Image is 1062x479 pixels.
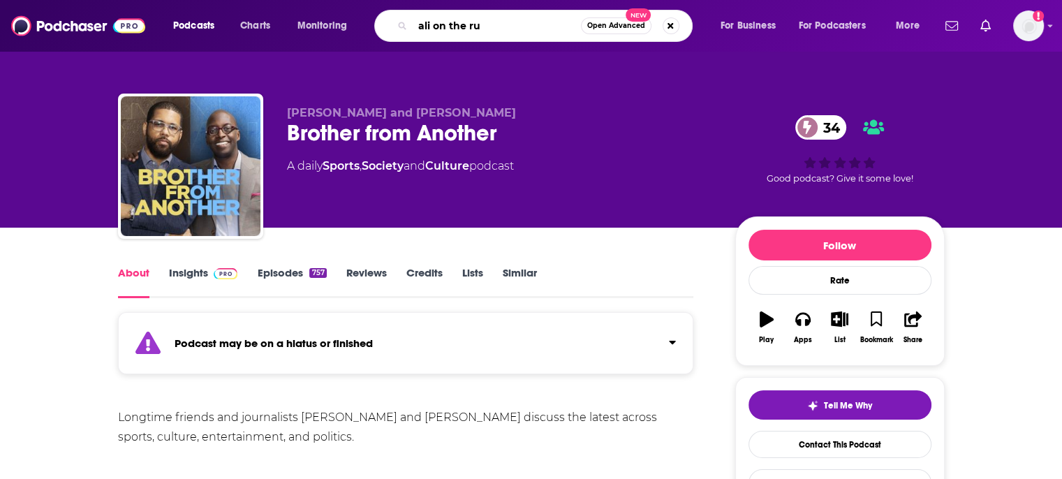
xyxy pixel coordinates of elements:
span: 34 [809,115,847,140]
button: open menu [790,15,886,37]
img: User Profile [1013,10,1044,41]
div: Bookmark [860,336,892,344]
a: Contact This Podcast [748,431,931,458]
button: open menu [288,15,365,37]
span: Tell Me Why [824,400,872,411]
a: About [118,266,149,298]
button: tell me why sparkleTell Me Why [748,390,931,420]
img: tell me why sparkle [807,400,818,411]
img: Podchaser Pro [214,268,238,279]
button: Play [748,302,785,353]
a: Sports [323,159,360,172]
div: Longtime friends and journalists [PERSON_NAME] and [PERSON_NAME] discuss the latest across sports... [118,408,694,447]
div: Apps [794,336,812,344]
span: and [404,159,425,172]
button: List [821,302,857,353]
span: Logged in as GregKubie [1013,10,1044,41]
a: Episodes757 [257,266,326,298]
span: For Business [721,16,776,36]
button: Apps [785,302,821,353]
a: Culture [425,159,469,172]
div: Search podcasts, credits, & more... [388,10,706,42]
div: List [834,336,846,344]
div: 34Good podcast? Give it some love! [735,106,945,193]
div: A daily podcast [287,158,514,175]
button: Share [894,302,931,353]
div: 757 [309,268,326,278]
button: Bookmark [858,302,894,353]
a: InsightsPodchaser Pro [169,266,238,298]
a: Lists [462,266,483,298]
a: Credits [406,266,443,298]
div: Share [904,336,922,344]
div: Rate [748,266,931,295]
img: Podchaser - Follow, Share and Rate Podcasts [11,13,145,39]
span: New [626,8,651,22]
img: Brother from Another [121,96,260,236]
a: Similar [503,266,537,298]
span: Open Advanced [587,22,645,29]
a: 34 [795,115,847,140]
span: Podcasts [173,16,214,36]
span: Good podcast? Give it some love! [767,173,913,184]
span: [PERSON_NAME] and [PERSON_NAME] [287,106,516,119]
a: Reviews [346,266,387,298]
button: Show profile menu [1013,10,1044,41]
span: For Podcasters [799,16,866,36]
input: Search podcasts, credits, & more... [413,15,581,37]
button: Open AdvancedNew [581,17,651,34]
section: Click to expand status details [118,320,694,374]
svg: Add a profile image [1033,10,1044,22]
span: , [360,159,362,172]
a: Charts [231,15,279,37]
a: Society [362,159,404,172]
span: Charts [240,16,270,36]
span: Monitoring [297,16,347,36]
span: More [896,16,920,36]
strong: Podcast may be on a hiatus or finished [175,337,373,350]
button: open menu [163,15,233,37]
a: Show notifications dropdown [940,14,964,38]
button: open menu [711,15,793,37]
div: Play [759,336,774,344]
button: Follow [748,230,931,260]
button: open menu [886,15,937,37]
a: Show notifications dropdown [975,14,996,38]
